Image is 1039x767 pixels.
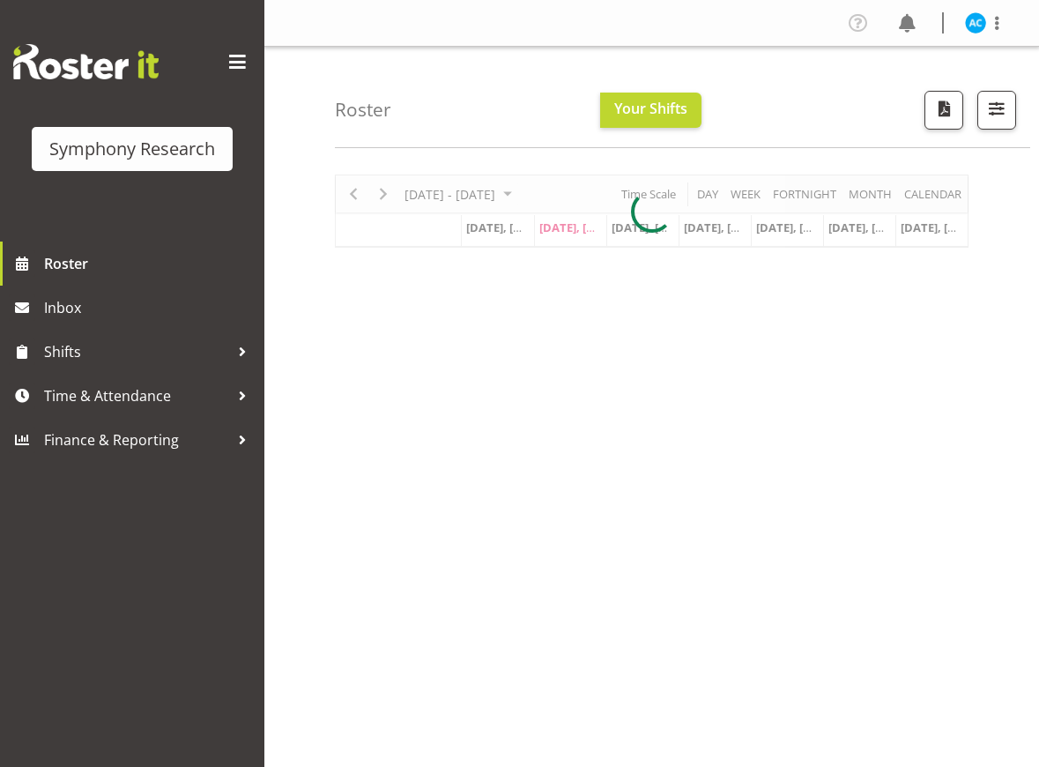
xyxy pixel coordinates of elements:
button: Filter Shifts [977,91,1016,130]
h4: Roster [335,100,391,120]
span: Finance & Reporting [44,427,229,453]
span: Your Shifts [614,99,687,118]
span: Time & Attendance [44,383,229,409]
button: Download a PDF of the roster according to the set date range. [924,91,963,130]
span: Shifts [44,339,229,365]
div: Symphony Research [49,136,215,162]
button: Your Shifts [600,93,701,128]
span: Inbox [44,294,256,321]
span: Roster [44,250,256,277]
img: Rosterit website logo [13,44,159,79]
img: abbey-craib10174.jpg [965,12,986,34]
